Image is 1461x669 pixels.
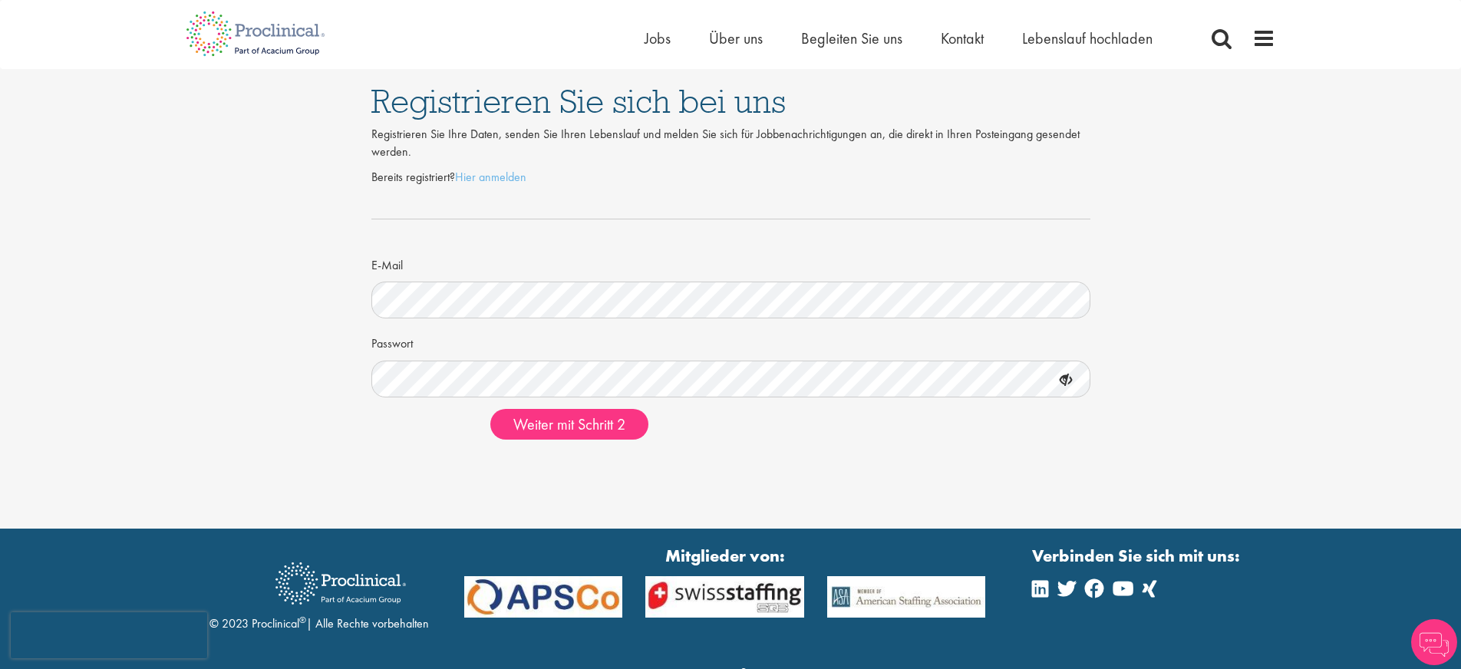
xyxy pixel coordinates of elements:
img: Chatbot [1411,619,1457,665]
img: APSCo [634,576,816,618]
font: ® [299,614,306,626]
img: APSCo [453,576,635,618]
iframe: reCAPTCHA [11,612,207,658]
font: Mitglieder von: [665,545,785,567]
a: Kontakt [941,28,984,48]
font: E-Mail [371,257,403,273]
font: Registrieren Sie Ihre Daten, senden Sie Ihren Lebenslauf und melden Sie sich für Jobbenachrichtig... [371,126,1080,160]
font: Verbinden Sie sich mit uns: [1032,545,1240,567]
font: © 2023 Proclinical [209,615,299,631]
a: Begleiten Sie uns [801,28,902,48]
button: Weiter mit Schritt 2 [490,409,648,440]
font: Weiter mit Schritt 2 [513,414,625,434]
a: Jobs [645,28,671,48]
a: Über uns [709,28,763,48]
font: Passwort [371,335,413,351]
font: Registrieren Sie sich bei uns [371,81,786,122]
a: Lebenslauf hochladen [1022,28,1153,48]
font: | Alle Rechte vorbehalten [306,615,429,631]
img: Proklinische Rekrutierung [264,552,417,615]
img: APSCo [816,576,998,618]
font: Bereits registriert? [371,169,455,185]
a: Hier anmelden [455,169,526,185]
